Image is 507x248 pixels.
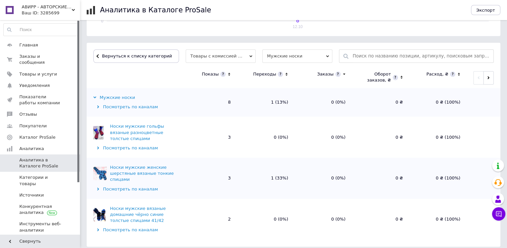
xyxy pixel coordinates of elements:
td: 3 [180,158,237,199]
div: Расход, ₴ [426,71,448,77]
span: Покупатели [19,123,47,129]
span: Вернуться к списку категорий [100,53,172,58]
span: Главная [19,42,38,48]
text: 12.10 [293,24,303,29]
span: Аналитика в Каталоге ProSale [19,157,62,169]
span: Экспорт [476,8,495,13]
td: 1 (33%) [237,158,295,199]
td: 0 (0%) [295,199,352,240]
td: 0 ₴ [352,199,410,240]
img: Носки мужские гольфы вязаные разноцветные толстые спицами [93,126,104,139]
td: 2 [180,199,237,240]
div: Носки мужские вязаные домашние чёрно синие толстые спицами 41/42 [110,206,178,224]
h1: Аналитика в Каталоге ProSale [100,6,211,14]
div: Носки мужские женские шерстяные вязаные тонкие спицами [110,164,178,183]
td: 0 ₴ [352,158,410,199]
td: 0 (0%) [295,158,352,199]
div: Посмотреть по каналам [93,186,178,192]
span: Уведомления [19,83,50,89]
td: 1 (13%) [237,88,295,117]
span: Каталог ProSale [19,134,55,140]
td: 0 ₴ [352,117,410,158]
td: 0 (0%) [295,88,352,117]
div: Заказы [317,71,333,77]
div: Посмотреть по каналам [93,227,178,233]
div: Показы [202,71,219,77]
div: Посмотреть по каналам [93,145,178,151]
span: Товары и услуги [19,71,57,77]
td: 0 (0%) [295,117,352,158]
input: Поиск [4,24,78,36]
span: Отзывы [19,111,37,117]
div: Мужские носки [93,95,135,101]
span: Категории и товары [19,174,62,187]
td: 0 (0%) [237,117,295,158]
span: АВИРР - АВТОРСКИЕ ВЯЗАНЫЕ ИЗДЕЛИЯ РУЧНОЙ РАБОТЫ [22,4,72,10]
button: Экспорт [471,5,500,15]
input: Поиск по названию позиции, артикулу, поисковым запросам [353,50,490,63]
div: Оборот заказов, ₴ [359,71,391,83]
td: 8 [180,88,237,117]
span: Конкурентная аналитика [19,204,62,216]
td: 0 ₴ [352,88,410,117]
button: Вернуться к списку категорий [93,49,179,63]
td: 0 ₴ (100%) [410,199,467,240]
div: Ваш ID: 3285699 [22,10,80,16]
td: 0 ₴ (100%) [410,88,467,117]
td: 0 ₴ (100%) [410,158,467,199]
span: Инструменты веб-аналитики [19,221,62,233]
img: Носки мужские женские шерстяные вязаные тонкие спицами [93,167,107,180]
img: Носки мужские вязаные домашние чёрно синие толстые спицами 41/42 [93,208,106,221]
td: 3 [180,117,237,158]
span: Товары с комиссией за заказ [186,49,256,63]
span: Мужские носки [262,49,332,63]
span: Аналитика [19,146,44,152]
div: Переходы [253,71,276,77]
div: Носки мужские гольфы вязаные разноцветные толстые спицами [110,123,178,142]
text: 0 [101,19,103,23]
span: Показатели работы компании [19,94,62,106]
button: Чат с покупателем [492,207,505,221]
span: Источники [19,192,44,198]
div: Посмотреть по каналам [93,104,178,110]
td: 0 ₴ (100%) [410,117,467,158]
td: 0 (0%) [237,199,295,240]
span: Заказы и сообщения [19,53,62,66]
